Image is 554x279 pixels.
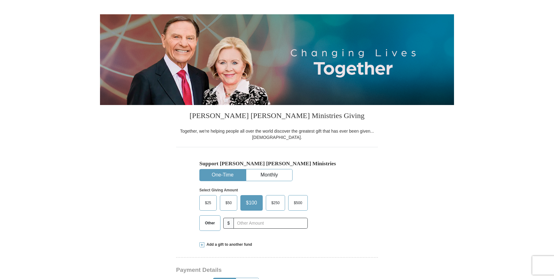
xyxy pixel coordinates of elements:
span: $500 [291,198,305,208]
span: $25 [202,198,214,208]
h3: Payment Details [176,267,334,274]
strong: Select Giving Amount [199,188,238,192]
h5: Support [PERSON_NAME] [PERSON_NAME] Ministries [199,160,355,167]
span: $50 [222,198,235,208]
span: $ [223,218,234,229]
span: $250 [268,198,283,208]
button: One-Time [200,169,246,181]
input: Other Amount [234,218,308,229]
button: Monthly [246,169,292,181]
span: $100 [243,198,260,208]
div: Together, we're helping people all over the world discover the greatest gift that has ever been g... [176,128,378,140]
span: Add a gift to another fund [204,242,252,247]
span: Other [202,218,218,228]
h3: [PERSON_NAME] [PERSON_NAME] Ministries Giving [176,105,378,128]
